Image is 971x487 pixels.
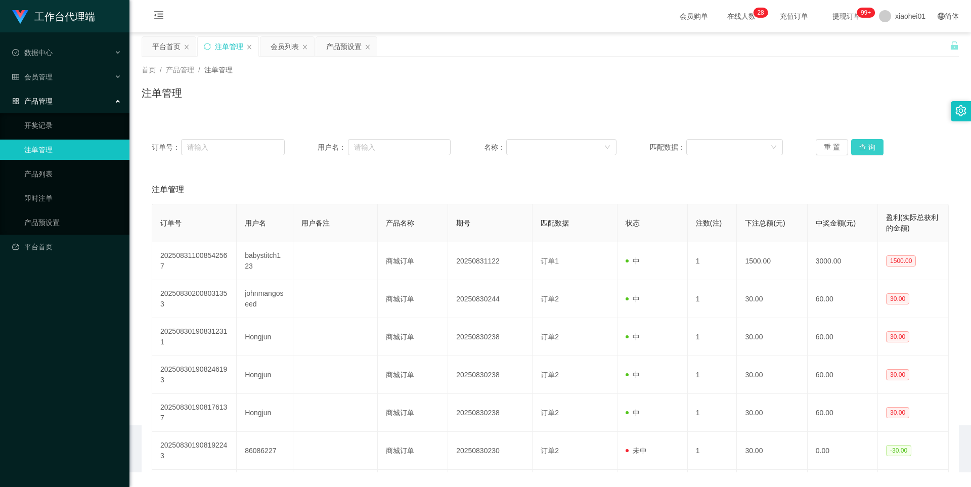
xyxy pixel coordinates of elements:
td: Hongjun [237,318,293,356]
div: 注单管理 [215,37,243,56]
span: 中 [626,295,640,303]
span: 中 [626,333,640,341]
td: 20250830238 [448,318,533,356]
i: 图标: down [771,144,777,151]
p: 2 [757,8,761,18]
td: 202508301908192243 [152,432,237,470]
i: 图标: table [12,73,19,80]
a: 即时注单 [24,188,121,208]
span: 匹配数据： [650,142,686,153]
td: 86086227 [237,432,293,470]
td: 202508301908176137 [152,394,237,432]
td: 202508301908246193 [152,356,237,394]
td: 202508302008031353 [152,280,237,318]
button: 重 置 [816,139,848,155]
span: 中 [626,371,640,379]
span: 下注总额(元) [745,219,785,227]
img: logo.9652507e.png [12,10,28,24]
span: 用户名 [245,219,266,227]
div: 产品预设置 [326,37,362,56]
span: 会员管理 [12,73,53,81]
td: Hongjun [237,356,293,394]
i: 图标: sync [204,43,211,50]
td: 1 [688,242,737,280]
i: 图标: close [246,44,252,50]
span: 用户备注 [301,219,330,227]
span: 订单2 [541,447,559,455]
a: 产品预设置 [24,212,121,233]
td: 商城订单 [378,318,448,356]
td: 20250830238 [448,356,533,394]
i: 图标: appstore-o [12,98,19,105]
button: 查 询 [851,139,884,155]
sup: 28 [753,8,768,18]
input: 请输入 [348,139,451,155]
span: 中 [626,257,640,265]
span: 订单2 [541,409,559,417]
span: 订单2 [541,333,559,341]
a: 注单管理 [24,140,121,160]
span: 状态 [626,219,640,227]
td: 30.00 [737,318,807,356]
i: 图标: close [365,44,371,50]
td: 1 [688,432,737,470]
div: 会员列表 [271,37,299,56]
span: 产品管理 [12,97,53,105]
a: 图标: dashboard平台首页 [12,237,121,257]
td: 60.00 [808,394,878,432]
span: 匹配数据 [541,219,569,227]
i: 图标: setting [955,105,966,116]
td: 商城订单 [378,394,448,432]
td: babystitch123 [237,242,293,280]
sup: 1023 [857,8,875,18]
td: 20250830230 [448,432,533,470]
td: johnmangoseed [237,280,293,318]
i: 图标: close [184,44,190,50]
td: 1 [688,318,737,356]
td: 3000.00 [808,242,878,280]
span: 1500.00 [886,255,916,267]
p: 8 [761,8,764,18]
td: 20250830238 [448,394,533,432]
span: 订单号： [152,142,181,153]
span: 未中 [626,447,647,455]
span: 注单管理 [152,184,184,196]
i: 图标: global [938,13,945,20]
td: 202508301908312311 [152,318,237,356]
input: 请输入 [181,139,284,155]
span: 注数(注) [696,219,722,227]
td: 30.00 [737,356,807,394]
td: 202508311008542567 [152,242,237,280]
span: / [198,66,200,74]
h1: 注单管理 [142,85,182,101]
span: -30.00 [886,445,911,456]
span: 中奖金额(元) [816,219,856,227]
span: 提现订单 [827,13,866,20]
span: 在线人数 [722,13,761,20]
span: 订单2 [541,371,559,379]
td: 60.00 [808,356,878,394]
span: 30.00 [886,293,909,304]
td: 30.00 [737,280,807,318]
td: 20250831122 [448,242,533,280]
span: 中 [626,409,640,417]
span: 30.00 [886,407,909,418]
span: 名称： [484,142,506,153]
span: 注单管理 [204,66,233,74]
i: 图标: unlock [950,41,959,50]
div: 2021 [138,450,963,460]
span: 数据中心 [12,49,53,57]
td: 1 [688,356,737,394]
span: 首页 [142,66,156,74]
span: 30.00 [886,369,909,380]
td: 商城订单 [378,242,448,280]
td: 20250830244 [448,280,533,318]
td: 商城订单 [378,280,448,318]
span: 盈利(实际总获利的金额) [886,213,938,232]
span: 充值订单 [775,13,813,20]
td: 商城订单 [378,432,448,470]
td: 60.00 [808,280,878,318]
span: / [160,66,162,74]
h1: 工作台代理端 [34,1,95,33]
td: 1 [688,394,737,432]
